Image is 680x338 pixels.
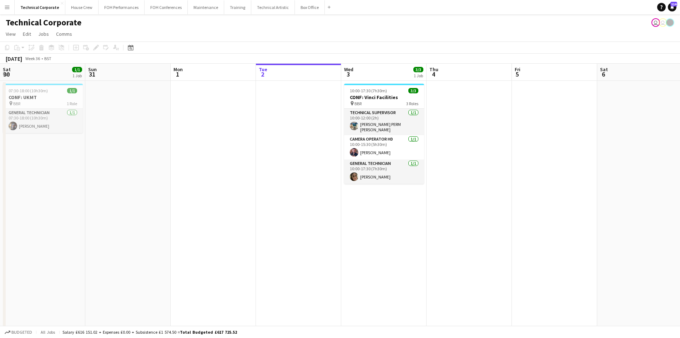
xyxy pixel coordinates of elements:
[3,29,19,39] a: View
[659,18,667,27] app-user-avatar: Liveforce Admin
[35,29,52,39] a: Jobs
[6,55,22,62] div: [DATE]
[344,160,424,184] app-card-role: General Technician1/110:00-17:30 (7h30m)[PERSON_NAME]
[344,109,424,135] app-card-role: Technical Supervisor1/110:00-12:00 (2h)[PERSON_NAME] PERM [PERSON_NAME]
[224,0,251,14] button: Training
[429,66,438,73] span: Thu
[72,67,82,72] span: 1/1
[172,70,183,78] span: 1
[173,66,183,73] span: Mon
[3,94,83,101] h3: CONF: UKMT
[600,66,608,73] span: Sat
[344,135,424,160] app-card-role: Camera Operator HD1/110:00-15:30 (5h30m)[PERSON_NAME]
[414,73,423,78] div: 1 Job
[258,70,267,78] span: 2
[295,0,325,14] button: Box Office
[408,88,418,93] span: 3/3
[343,70,353,78] span: 3
[67,88,77,93] span: 1/1
[145,0,188,14] button: FOH Conferences
[599,70,608,78] span: 6
[88,66,97,73] span: Sun
[23,31,31,37] span: Edit
[99,0,145,14] button: FOH Performances
[344,66,353,73] span: Wed
[13,101,20,106] span: BBR
[413,67,423,72] span: 3/3
[6,17,81,28] h1: Technical Corporate
[514,70,520,78] span: 5
[24,56,41,61] span: Week 36
[65,0,99,14] button: House Crew
[20,29,34,39] a: Edit
[15,0,65,14] button: Technical Corporate
[515,66,520,73] span: Fri
[2,70,11,78] span: 30
[259,66,267,73] span: Tue
[3,84,83,133] app-job-card: 07:30-18:00 (10h30m)1/1CONF: UKMT BBR1 RoleGeneral Technician1/107:30-18:00 (10h30m)[PERSON_NAME]
[44,56,51,61] div: BST
[62,329,237,335] div: Salary £616 151.02 + Expenses £0.00 + Subsistence £1 574.50 =
[4,328,33,336] button: Budgeted
[344,94,424,101] h3: CONF: Vinci Facilities
[670,2,677,6] span: 114
[11,330,32,335] span: Budgeted
[428,70,438,78] span: 4
[668,3,676,11] a: 114
[53,29,75,39] a: Comms
[188,0,224,14] button: Maintenance
[354,101,362,106] span: BBR
[87,70,97,78] span: 31
[9,88,48,93] span: 07:30-18:00 (10h30m)
[350,88,387,93] span: 10:00-17:30 (7h30m)
[344,84,424,184] app-job-card: 10:00-17:30 (7h30m)3/3CONF: Vinci Facilities BBR3 RolesTechnical Supervisor1/110:00-12:00 (2h)[PE...
[406,101,418,106] span: 3 Roles
[72,73,82,78] div: 1 Job
[3,66,11,73] span: Sat
[251,0,295,14] button: Technical Artistic
[666,18,674,27] app-user-avatar: Gabrielle Barr
[3,109,83,133] app-card-role: General Technician1/107:30-18:00 (10h30m)[PERSON_NAME]
[67,101,77,106] span: 1 Role
[56,31,72,37] span: Comms
[6,31,16,37] span: View
[180,329,237,335] span: Total Budgeted £617 725.52
[651,18,660,27] app-user-avatar: Abby Hubbard
[38,31,49,37] span: Jobs
[39,329,56,335] span: All jobs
